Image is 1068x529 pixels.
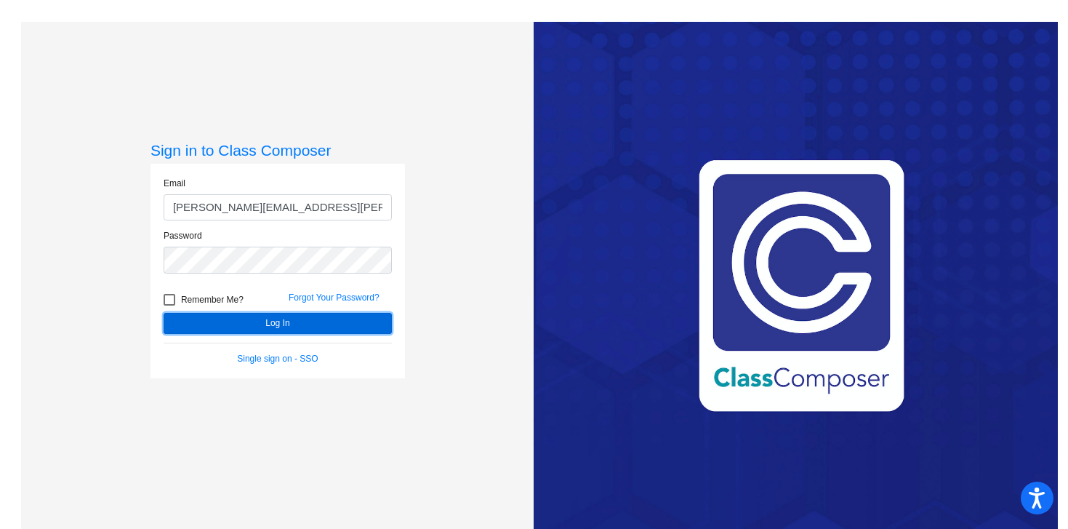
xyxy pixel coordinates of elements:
h3: Sign in to Class Composer [150,141,405,159]
a: Forgot Your Password? [289,293,380,303]
label: Email [164,177,185,190]
span: Remember Me? [181,291,244,309]
a: Single sign on - SSO [237,354,318,364]
button: Log In [164,313,392,334]
label: Password [164,229,202,242]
